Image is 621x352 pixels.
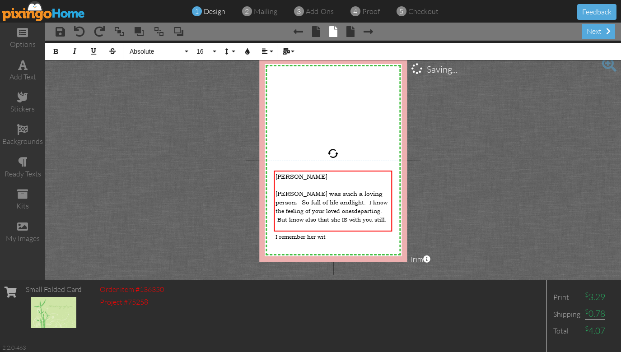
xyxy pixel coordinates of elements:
button: 16 [192,43,218,60]
span: 2 [245,6,249,17]
span: 4 [353,6,357,17]
td: Total [551,323,583,339]
button: Underline (⌘U) [85,43,102,60]
button: Mail Merge [279,43,296,60]
button: Strikethrough (⌘S) [104,43,121,60]
span: I remember her wit [275,233,326,241]
span: design [204,7,225,16]
img: pixingo logo [2,1,85,21]
sup: $ [585,291,588,298]
span: 3 [297,6,301,17]
span: 5 [399,6,403,17]
span: 3.29 [585,292,605,302]
span: proof [362,7,380,16]
button: Feedback [577,4,616,20]
td: Shipping [551,306,583,322]
button: Line Height [220,43,237,60]
span: 16 [196,48,211,56]
button: Colors [239,43,256,60]
span: checkout [408,7,439,16]
span: 1 [195,6,199,17]
span: 4.07 [585,325,605,336]
span: add-ons [306,7,334,16]
img: 136350-1-1759355832693-503ace4fc02d0072-qa.jpg [31,297,76,328]
div: Order item #136350 [100,284,164,295]
span: mailing [254,7,277,16]
div: Small Folded Card [26,284,82,295]
sup: $ [585,307,588,315]
span: Absolute [129,48,183,56]
sup: $ [585,324,588,332]
span: Trim [409,254,430,264]
button: Bold (⌘B) [47,43,64,60]
span: [PERSON_NAME] was such a loving person. So full of life and [275,189,382,206]
button: Align [258,43,275,60]
div: next [582,24,615,39]
td: Print [551,289,583,306]
button: Italic (⌘I) [66,43,83,60]
span: light. I know the feeling of your loved ones [275,199,388,215]
span: 0.78 [585,308,605,320]
div: Project #75258 [100,297,164,307]
span: departing [354,208,380,215]
div: 2.2.0-463 [2,343,26,352]
span: [PERSON_NAME] [275,172,327,181]
button: Absolute [125,43,190,60]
